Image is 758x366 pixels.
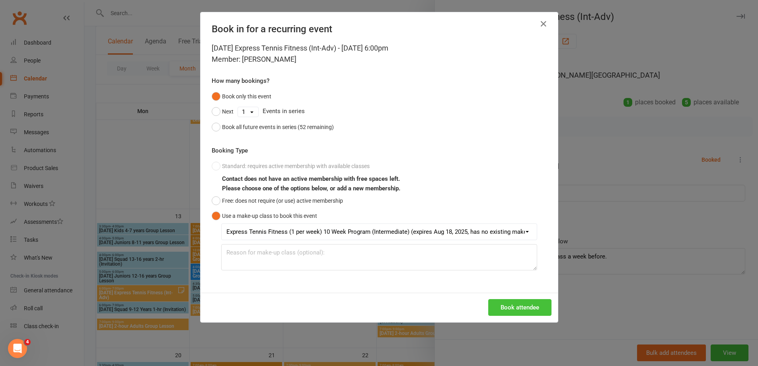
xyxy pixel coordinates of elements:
[222,123,334,131] div: Book all future events in series (52 remaining)
[212,104,234,119] button: Next
[212,104,547,119] div: Events in series
[222,175,400,182] b: Contact does not have an active membership with free spaces left.
[212,193,343,208] button: Free: does not require (or use) active membership
[8,339,27,358] iframe: Intercom live chat
[24,339,31,345] span: 4
[212,89,271,104] button: Book only this event
[212,208,317,223] button: Use a make-up class to book this event
[212,43,547,65] div: [DATE] Express Tennis Fitness (Int-Adv) - [DATE] 6:00pm Member: [PERSON_NAME]
[212,119,334,135] button: Book all future events in series (52 remaining)
[212,23,547,35] h4: Book in for a recurring event
[488,299,551,316] button: Book attendee
[222,185,400,192] b: Please choose one of the options below, or add a new membership.
[212,146,248,155] label: Booking Type
[537,18,550,30] button: Close
[212,76,269,86] label: How many bookings?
